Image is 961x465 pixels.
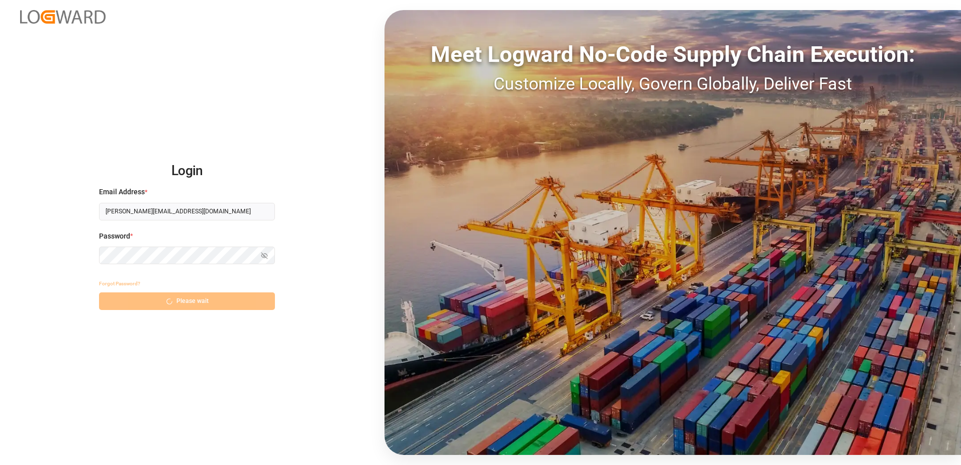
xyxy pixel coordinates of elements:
span: Email Address [99,187,145,197]
div: Meet Logward No-Code Supply Chain Execution: [385,38,961,71]
input: Enter your email [99,203,275,220]
h2: Login [99,155,275,187]
div: Customize Locally, Govern Globally, Deliver Fast [385,71,961,97]
span: Password [99,231,130,242]
img: Logward_new_orange.png [20,10,106,24]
